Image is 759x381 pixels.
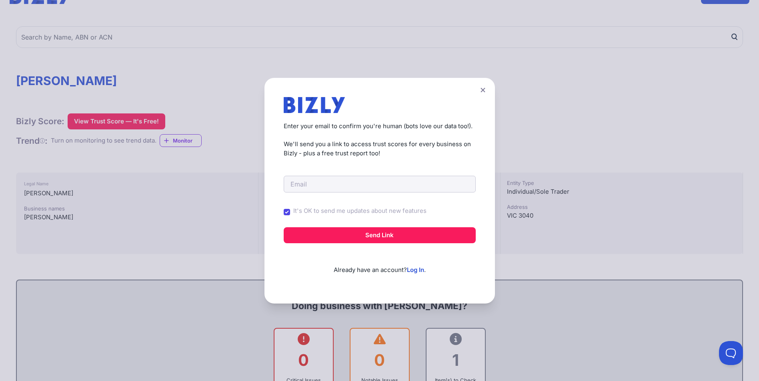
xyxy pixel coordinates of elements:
[284,97,345,113] img: bizly_logo.svg
[284,140,476,158] p: We'll send you a link to access trust scores for every business on Bizly - plus a free trust repo...
[284,122,476,131] p: Enter your email to confirm you're human (bots love our data too!).
[407,266,424,274] a: Log In
[293,206,427,216] label: It's OK to send me updates about new features
[284,227,476,243] button: Send Link
[284,176,476,192] input: Email
[284,253,476,275] p: Already have an account? .
[719,341,743,365] iframe: Toggle Customer Support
